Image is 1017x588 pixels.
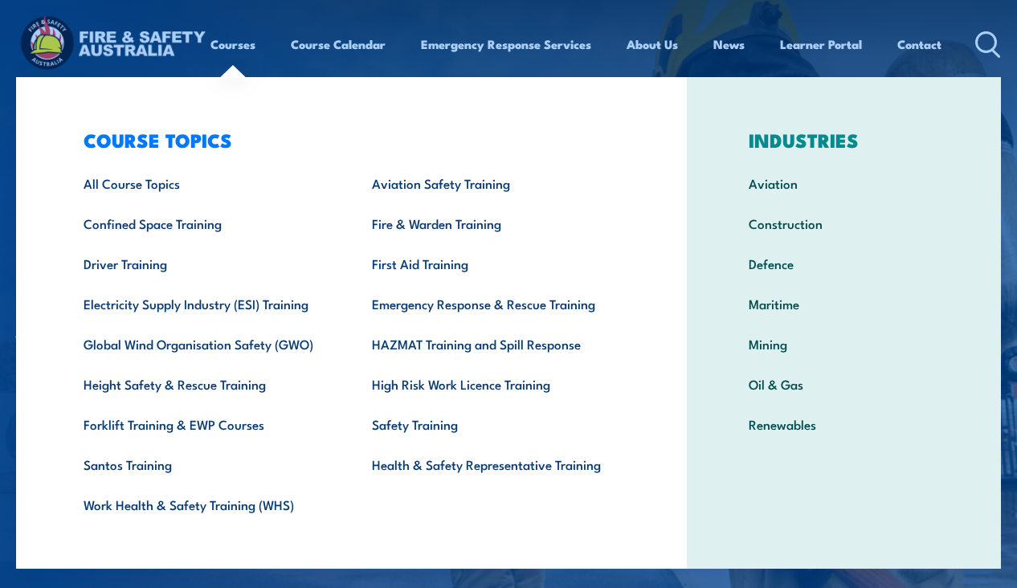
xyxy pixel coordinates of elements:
a: Confined Space Training [59,203,347,243]
a: Safety Training [347,404,635,444]
a: Maritime [724,284,964,324]
a: About Us [627,25,678,63]
a: Forklift Training & EWP Courses [59,404,347,444]
a: Defence [724,243,964,284]
a: Electricity Supply Industry (ESI) Training [59,284,347,324]
a: HAZMAT Training and Spill Response [347,324,635,364]
a: Global Wind Organisation Safety (GWO) [59,324,347,364]
a: Courses [210,25,255,63]
a: All Course Topics [59,163,347,203]
a: Course Calendar [291,25,386,63]
a: Health & Safety Representative Training [347,444,635,484]
a: First Aid Training [347,243,635,284]
a: Contact [897,25,941,63]
a: Work Health & Safety Training (WHS) [59,484,347,525]
a: Construction [724,203,964,243]
a: Fire & Warden Training [347,203,635,243]
a: Driver Training [59,243,347,284]
a: Oil & Gas [724,364,964,404]
a: News [713,25,745,63]
a: Mining [724,324,964,364]
a: Height Safety & Rescue Training [59,364,347,404]
a: Aviation Safety Training [347,163,635,203]
a: Santos Training [59,444,347,484]
h3: INDUSTRIES [724,129,964,151]
a: Emergency Response & Rescue Training [347,284,635,324]
a: Emergency Response Services [421,25,591,63]
a: Renewables [724,404,964,444]
a: High Risk Work Licence Training [347,364,635,404]
a: Aviation [724,163,964,203]
a: Learner Portal [780,25,862,63]
h3: COURSE TOPICS [59,129,636,151]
